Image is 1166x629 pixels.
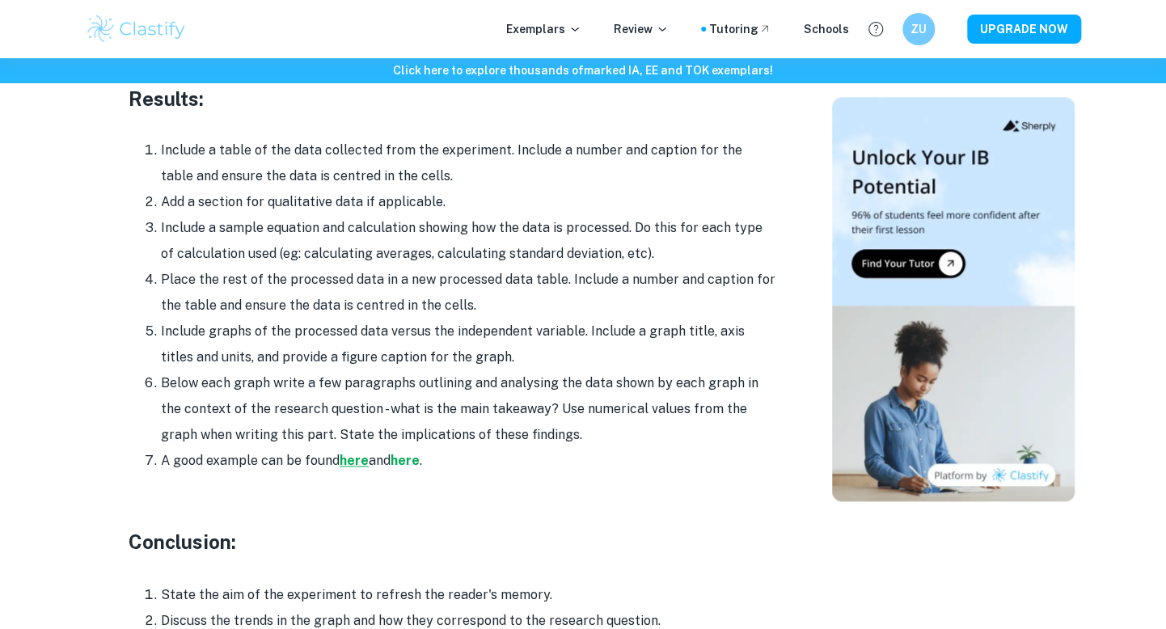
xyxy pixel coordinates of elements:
p: Exemplars [506,20,581,38]
h6: Click here to explore thousands of marked IA, EE and TOK exemplars ! [3,61,1163,79]
a: Schools [804,20,849,38]
li: Add a section for qualitative data if applicable. [161,189,775,215]
a: Tutoring [709,20,771,38]
p: Review [614,20,669,38]
li: Include graphs of the processed data versus the independent variable. Include a graph title, axis... [161,319,775,370]
button: Help and Feedback [862,15,889,43]
a: here [391,453,420,468]
img: Clastify logo [85,13,188,45]
h3: Results: [129,84,775,113]
a: here [340,453,369,468]
li: A good example can be found and . [161,448,775,474]
li: Include a sample equation and calculation showing how the data is processed. Do this for each typ... [161,215,775,267]
li: Place the rest of the processed data in a new processed data table. Include a number and caption ... [161,267,775,319]
li: Include a table of the data collected from the experiment. Include a number and caption for the t... [161,137,775,189]
li: Below each graph write a few paragraphs outlining and analysing the data shown by each graph in t... [161,370,775,448]
h6: ZU [910,20,928,38]
button: ZU [902,13,935,45]
button: UPGRADE NOW [967,15,1081,44]
li: State the aim of the experiment to refresh the reader's memory. [161,581,775,607]
img: Thumbnail [832,97,1075,501]
h3: Conclusion: [129,527,775,556]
